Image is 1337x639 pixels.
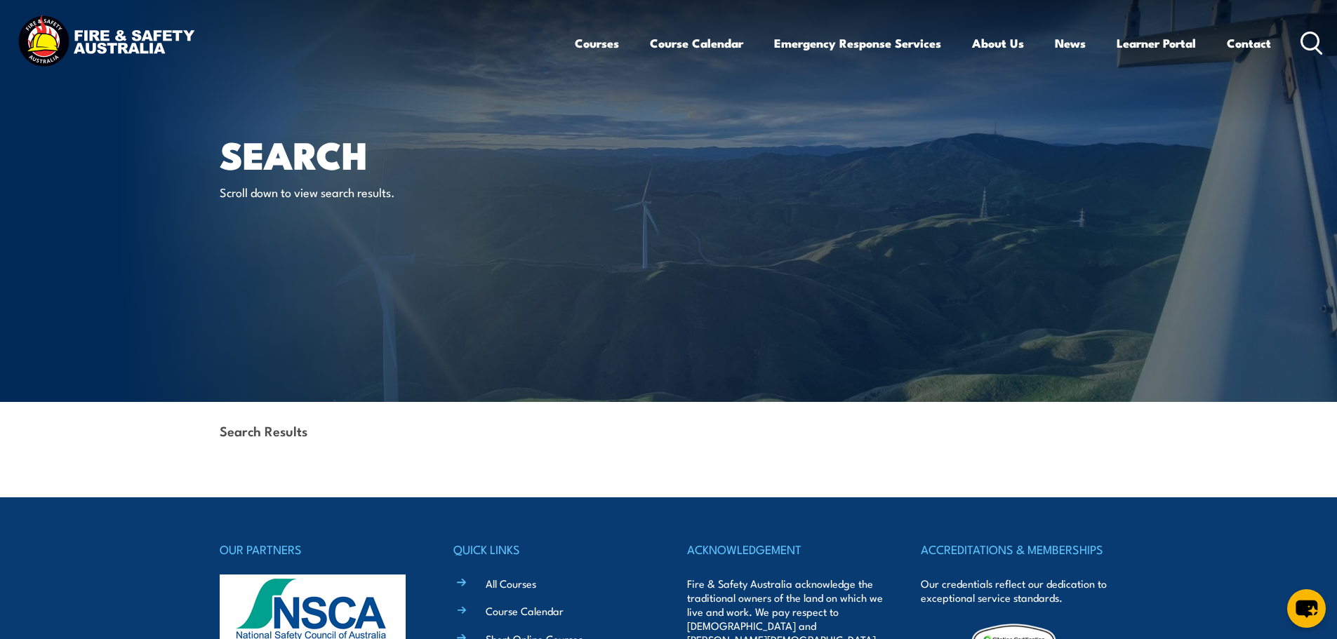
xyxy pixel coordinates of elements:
[1227,25,1271,62] a: Contact
[486,603,564,618] a: Course Calendar
[220,539,416,559] h4: OUR PARTNERS
[650,25,743,62] a: Course Calendar
[575,25,619,62] a: Courses
[453,539,650,559] h4: QUICK LINKS
[972,25,1024,62] a: About Us
[220,184,476,200] p: Scroll down to view search results.
[220,421,307,440] strong: Search Results
[1055,25,1086,62] a: News
[1287,589,1326,628] button: chat-button
[1117,25,1196,62] a: Learner Portal
[220,137,566,170] h1: Search
[687,539,884,559] h4: ACKNOWLEDGEMENT
[774,25,941,62] a: Emergency Response Services
[921,577,1117,605] p: Our credentials reflect our dedication to exceptional service standards.
[486,576,536,591] a: All Courses
[921,539,1117,559] h4: ACCREDITATIONS & MEMBERSHIPS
